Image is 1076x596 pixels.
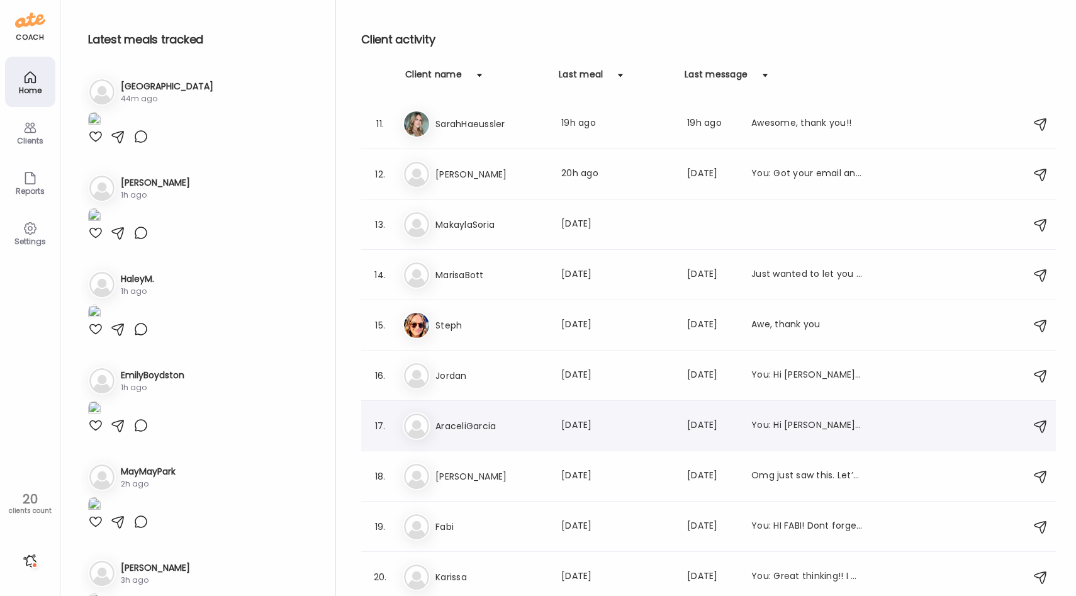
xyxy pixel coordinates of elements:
img: images%2FNyLf4wViYihQqkpcQ3efeS4lZeI2%2FTGdu7iWQZHjPz9NYlzby%2F0XsxFhmmn1nqybY7TfaP_1080 [88,497,101,514]
div: 11. [373,116,388,132]
div: 19. [373,519,388,534]
div: 1h ago [121,382,184,393]
h3: MarisaBott [435,267,546,283]
h3: EmilyBoydston [121,369,184,382]
h3: [GEOGRAPHIC_DATA] [121,80,213,93]
img: images%2F2XIRXO8MezTlkXvbmvFWVom4Taf2%2FKA4b3wxk5leergdKEKLp%2FPBWbs7r3wU1aiWk63E9e_1080 [88,401,101,418]
div: coach [16,32,44,43]
div: 20h ago [561,167,672,182]
img: bg-avatar-default.svg [404,413,429,439]
div: 12. [373,167,388,182]
img: bg-avatar-default.svg [404,363,429,388]
div: Home [8,86,53,94]
div: Client name [405,68,462,88]
h3: Fabi [435,519,546,534]
img: bg-avatar-default.svg [404,514,429,539]
img: ate [15,10,45,30]
img: bg-avatar-default.svg [89,561,115,586]
div: [DATE] [687,318,736,333]
h3: HaleyM. [121,273,154,286]
div: [DATE] [561,217,672,232]
h2: Latest meals tracked [88,30,315,49]
div: You: Hi [PERSON_NAME]! Happy LDW! Dont forget to log your food :) [751,368,862,383]
div: [DATE] [687,267,736,283]
img: bg-avatar-default.svg [89,272,115,297]
h3: MakaylaSoria [435,217,546,232]
div: Awe, thank you [751,318,862,333]
h3: SarahHaeussler [435,116,546,132]
h3: Karissa [435,570,546,585]
h3: [PERSON_NAME] [121,561,190,575]
img: bg-avatar-default.svg [404,565,429,590]
div: Omg just saw this. Let’s touch base when I get back ! [751,469,862,484]
img: bg-avatar-default.svg [89,79,115,104]
img: images%2FejAg9vQKmVcM4KsorQEpoKZ7CVx1%2FSk3NfemXaKPNZrS5tSXj%2FFxtPaworP1kkJj49BXFi_1080 [88,112,101,129]
div: [DATE] [561,469,672,484]
div: Clients [8,137,53,145]
div: 20. [373,570,388,585]
h2: Client activity [361,30,1056,49]
div: clients count [4,507,55,515]
div: 17. [373,419,388,434]
div: 15. [373,318,388,333]
img: avatars%2FeuW4ehXdTjTQwoR7NFNaLRurhjQ2 [404,111,429,137]
div: 3h ago [121,575,190,586]
div: 19h ago [687,116,736,132]
h3: [PERSON_NAME] [121,176,190,189]
img: bg-avatar-default.svg [404,464,429,489]
h3: Steph [435,318,546,333]
div: Awesome, thank you!! [751,116,862,132]
h3: AraceliGarcia [435,419,546,434]
img: bg-avatar-default.svg [89,368,115,393]
div: [DATE] [561,368,672,383]
img: bg-avatar-default.svg [89,176,115,201]
div: [DATE] [561,519,672,534]
div: 2h ago [121,478,176,490]
div: 14. [373,267,388,283]
div: Last meal [559,68,603,88]
div: 1h ago [121,286,154,297]
div: You: Hi [PERSON_NAME]! Remember to log your food :) [751,419,862,434]
div: You: Great thinking!! I have this prepped for our session [DATE]! [751,570,862,585]
img: avatars%2FwFftV3A54uPCICQkRJ4sEQqFNTj1 [404,313,429,338]
div: 44m ago [121,93,213,104]
div: [DATE] [687,419,736,434]
div: 16. [373,368,388,383]
div: You: Got your email and I am happy to hear that it is going so well. Let's keep up the good work ... [751,167,862,182]
img: images%2FULJBtPswvIRXkperZTP7bOWedJ82%2FKpu9W4nqwOkcFcwf6GVZ%2F1zSvSryY4QTUpJtZc8sz_1080 [88,208,101,225]
h3: Jordan [435,368,546,383]
img: images%2FnqEos4dlPfU1WAEMgzCZDTUbVOs2%2FcsB4TMPl1nB8oeMJHiUx%2Fmoi4Olf4doOgjjcXK6d1_1080 [88,305,101,322]
div: [DATE] [687,469,736,484]
div: Just wanted to let you know the recipes so far for this week have been 10/10! [751,267,862,283]
div: [DATE] [561,267,672,283]
img: bg-avatar-default.svg [404,262,429,288]
div: You: HI FABI! Dont forget to log your food :) [751,519,862,534]
img: bg-avatar-default.svg [404,162,429,187]
img: bg-avatar-default.svg [404,212,429,237]
div: [DATE] [687,167,736,182]
div: 20 [4,492,55,507]
img: bg-avatar-default.svg [89,464,115,490]
h3: MayMayPark [121,465,176,478]
div: 1h ago [121,189,190,201]
div: [DATE] [687,519,736,534]
div: Last message [685,68,748,88]
h3: [PERSON_NAME] [435,167,546,182]
h3: [PERSON_NAME] [435,469,546,484]
div: Reports [8,187,53,195]
div: [DATE] [561,570,672,585]
div: [DATE] [687,570,736,585]
div: 19h ago [561,116,672,132]
div: 18. [373,469,388,484]
div: [DATE] [687,368,736,383]
div: [DATE] [561,419,672,434]
div: 13. [373,217,388,232]
div: Settings [8,237,53,245]
div: [DATE] [561,318,672,333]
